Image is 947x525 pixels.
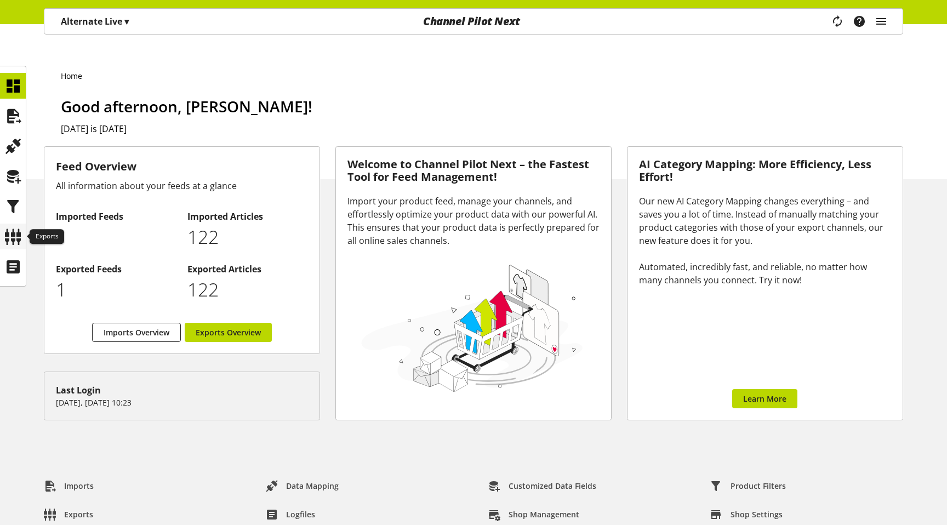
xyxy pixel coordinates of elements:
[509,509,579,520] span: Shop Management
[30,229,64,244] div: Exports
[732,389,797,408] a: Learn More
[187,210,307,223] h2: Imported Articles
[56,223,176,251] p: 1
[187,262,307,276] h2: Exported Articles
[187,276,307,304] p: 122
[731,509,783,520] span: Shop Settings
[61,122,903,135] h2: [DATE] is [DATE]
[701,476,795,496] a: Product Filters
[64,480,94,492] span: Imports
[286,509,315,520] span: Logfiles
[743,393,786,404] span: Learn More
[639,158,891,183] h3: AI Category Mapping: More Efficiency, Less Effort!
[731,480,786,492] span: Product Filters
[257,505,324,524] a: Logfiles
[104,327,169,338] span: Imports Overview
[56,397,308,408] p: [DATE], [DATE] 10:23
[639,195,891,287] div: Our new AI Category Mapping changes everything – and saves you a lot of time. Instead of manually...
[701,505,791,524] a: Shop Settings
[286,480,339,492] span: Data Mapping
[56,179,308,192] div: All information about your feeds at a glance
[347,195,600,247] div: Import your product feed, manage your channels, and effortlessly optimize your product data with ...
[509,480,596,492] span: Customized Data Fields
[196,327,261,338] span: Exports Overview
[347,158,600,183] h3: Welcome to Channel Pilot Next – the Fastest Tool for Feed Management!
[480,505,588,524] a: Shop Management
[44,8,903,35] nav: main navigation
[187,223,307,251] p: 122
[92,323,181,342] a: Imports Overview
[480,476,605,496] a: Customized Data Fields
[56,276,176,304] p: 1
[35,505,102,524] a: Exports
[56,210,176,223] h2: Imported Feeds
[358,261,586,395] img: 78e1b9dcff1e8392d83655fcfc870417.svg
[185,323,272,342] a: Exports Overview
[64,509,93,520] span: Exports
[35,476,102,496] a: Imports
[56,262,176,276] h2: Exported Feeds
[257,476,347,496] a: Data Mapping
[56,384,308,397] div: Last Login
